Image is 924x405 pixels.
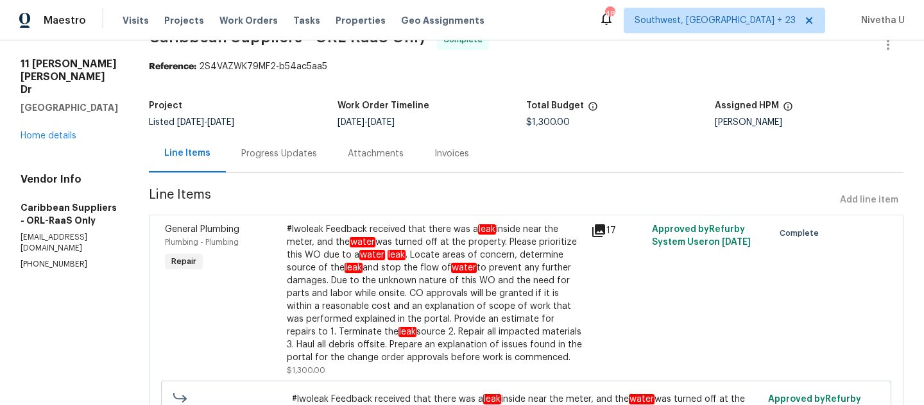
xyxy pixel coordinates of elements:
div: Line Items [164,147,210,160]
p: [PHONE_NUMBER] [21,259,118,270]
span: Maestro [44,14,86,27]
em: leak [388,250,406,260]
a: Home details [21,131,76,140]
span: The total cost of line items that have been proposed by Opendoor. This sum includes line items th... [588,101,598,118]
h5: Project [149,101,182,110]
span: - [177,118,234,127]
span: [DATE] [177,118,204,127]
span: Work Orders [219,14,278,27]
span: $1,300.00 [287,367,325,374]
span: Complete [780,227,824,240]
span: [DATE] [207,118,234,127]
span: Southwest, [GEOGRAPHIC_DATA] + 23 [635,14,796,27]
h5: [GEOGRAPHIC_DATA] [21,101,118,114]
span: [DATE] [368,118,395,127]
div: #lwoleak Feedback received that there was a inside near the meter, and the was turned off at the ... [287,223,583,364]
span: Plumbing - Plumbing [165,238,239,246]
em: water [359,250,385,260]
span: Properties [336,14,386,27]
span: $1,300.00 [526,118,570,127]
h5: Total Budget [526,101,584,110]
span: Listed [149,118,234,127]
b: Reference: [149,62,196,71]
span: [DATE] [722,238,751,247]
span: [DATE] [338,118,364,127]
em: leak [478,224,496,235]
span: The hpm assigned to this work order. [783,101,793,118]
span: Geo Assignments [401,14,484,27]
span: - [338,118,395,127]
em: water [629,394,654,404]
div: Progress Updates [241,147,317,160]
em: water [451,263,477,273]
h2: 11 [PERSON_NAME] [PERSON_NAME] Dr [21,58,118,96]
em: water [350,237,375,247]
h5: Caribbean Suppliers - ORL-RaaS Only [21,201,118,227]
div: [PERSON_NAME] [715,118,903,127]
div: 2S4VAZWK79MF2-b54ac5aa5 [149,60,903,73]
div: Invoices [434,147,469,160]
span: Visits [123,14,149,27]
span: Tasks [293,16,320,25]
h4: Vendor Info [21,173,118,186]
div: Attachments [348,147,404,160]
span: Repair [166,255,201,268]
span: Approved by Refurby System User on [652,225,751,247]
span: Line Items [149,188,835,212]
p: [EMAIL_ADDRESS][DOMAIN_NAME] [21,232,118,254]
em: leak [345,263,363,273]
h5: Work Order Timeline [338,101,429,110]
span: Nivetha U [856,14,905,27]
span: Caribbean Suppliers - ORL-RaaS Only [149,29,427,45]
span: General Plumbing [165,225,239,234]
span: Projects [164,14,204,27]
div: 17 [591,223,644,238]
em: leak [398,327,416,337]
em: leak [483,394,501,404]
div: 481 [605,8,614,21]
h5: Assigned HPM [715,101,779,110]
